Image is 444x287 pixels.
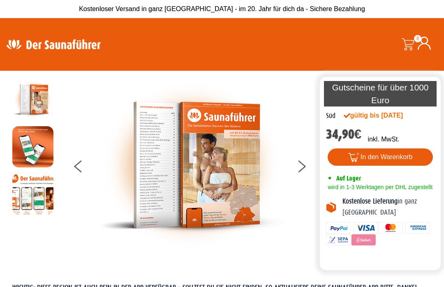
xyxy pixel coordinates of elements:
img: der-saunafuehrer-2025-sued [99,79,284,251]
span: Kostenloser Versand in ganz [GEOGRAPHIC_DATA] - im 20. Jahr für dich da - Sichere Bezahlung [79,5,365,12]
span: wird in 1-3 Werktagen per DHL zugestellt [326,184,432,190]
img: der-saunafuehrer-2025-sued [12,79,53,120]
img: Anleitung7tn [12,174,53,215]
img: MOCKUP-iPhone_regional [12,126,53,167]
b: Kostenlose Lieferung [342,197,398,205]
p: inkl. MwSt. [368,134,399,144]
p: Gutscheine für über 1000 Euro [324,81,437,106]
bdi: 34,90 [326,127,362,142]
div: Süd [326,111,335,121]
span: Auf Lager [336,174,361,182]
button: In den Warenkorb [328,148,433,166]
p: in ganz [GEOGRAPHIC_DATA] [342,196,435,218]
span: € [354,127,362,142]
div: gültig bis [DATE] [344,111,412,120]
span: 0 [414,35,421,42]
